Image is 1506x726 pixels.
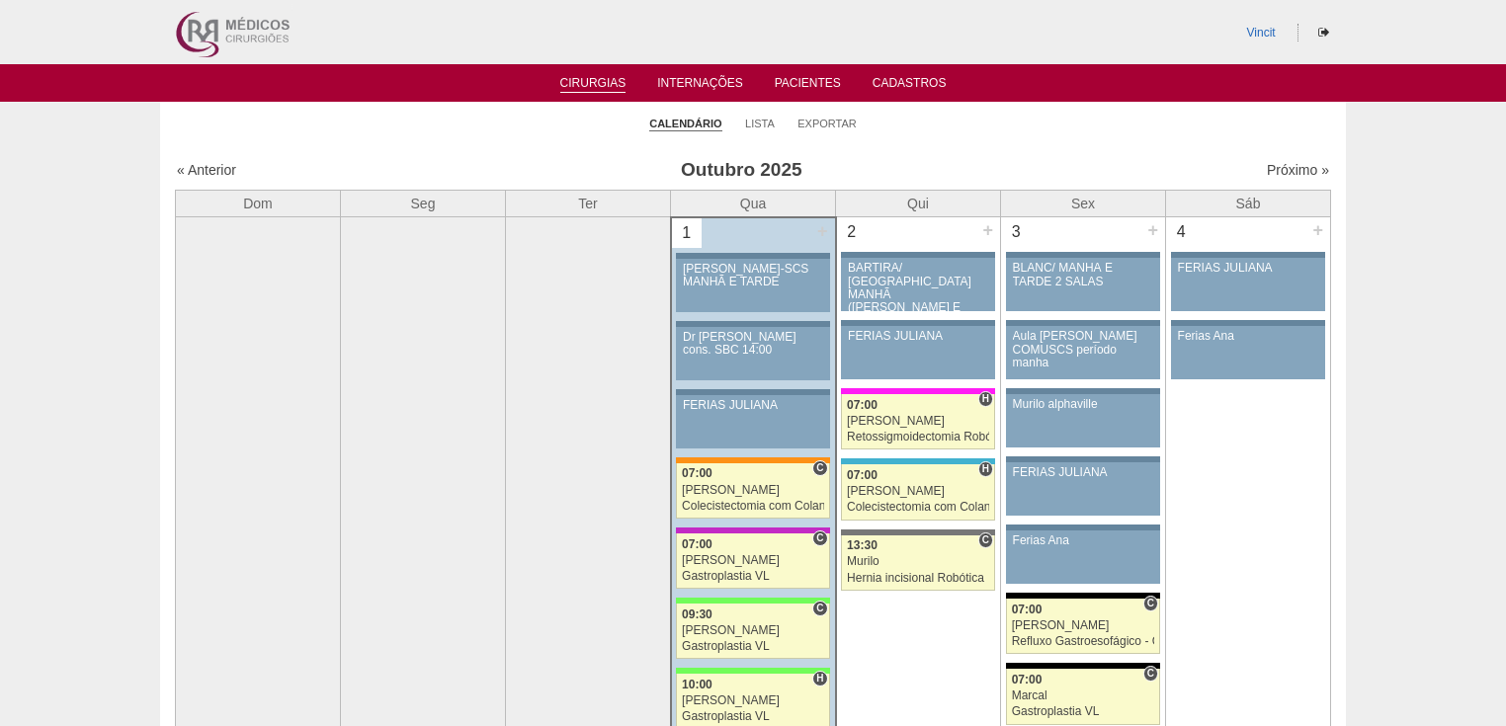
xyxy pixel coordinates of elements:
a: C 13:30 Murilo Hernia incisional Robótica [841,535,995,591]
div: [PERSON_NAME] [682,694,824,707]
span: 09:30 [682,607,712,621]
div: Key: Aviso [1171,252,1325,258]
a: H 07:00 [PERSON_NAME] Colecistectomia com Colangiografia VL [841,464,995,520]
a: Aula [PERSON_NAME] COMUSCS período manha [1006,326,1160,379]
span: 07:00 [847,398,878,412]
span: 07:00 [682,466,712,480]
a: Internações [657,76,743,96]
div: Key: Aviso [1006,388,1160,394]
th: Seg [341,190,506,217]
div: Key: Aviso [1006,320,1160,326]
span: 07:00 [847,468,878,482]
a: C 09:30 [PERSON_NAME] Gastroplastia VL [676,604,829,659]
a: Ferias Ana [1171,326,1325,379]
div: Key: Santa Catarina [841,529,995,535]
div: + [1144,217,1161,243]
span: 10:00 [682,678,712,691]
span: Consultório [812,460,827,476]
div: [PERSON_NAME] [682,624,824,637]
th: Sex [1001,190,1166,217]
a: FERIAS JULIANA [676,395,829,448]
div: [PERSON_NAME] [682,554,824,567]
div: FERIAS JULIANA [683,399,823,412]
a: Calendário [649,117,721,131]
div: Retossigmoidectomia Robótica [847,431,989,444]
span: 07:00 [682,537,712,551]
a: Pacientes [775,76,841,96]
span: Consultório [1143,666,1158,682]
span: Hospital [978,461,993,477]
i: Sair [1318,27,1329,39]
div: Colecistectomia com Colangiografia VL [847,501,989,514]
h3: Outubro 2025 [454,156,1030,185]
div: Key: Neomater [841,458,995,464]
a: « Anterior [177,162,236,178]
div: Ferias Ana [1013,534,1154,547]
div: Key: Aviso [841,320,995,326]
div: Hernia incisional Robótica [847,572,989,585]
div: + [979,217,996,243]
div: [PERSON_NAME] [1012,619,1155,632]
th: Dom [176,190,341,217]
a: FERIAS JULIANA [1006,462,1160,516]
div: Key: Aviso [676,253,829,259]
div: Key: Brasil [676,668,829,674]
div: Ferias Ana [1178,330,1319,343]
div: FERIAS JULIANA [1178,262,1319,275]
div: Key: Blanc [1006,663,1160,669]
div: 1 [672,218,703,248]
div: Key: Blanc [1006,593,1160,599]
span: 07:00 [1012,603,1043,616]
div: Gastroplastia VL [682,640,824,653]
a: FERIAS JULIANA [1171,258,1325,311]
a: C 07:00 [PERSON_NAME] Colecistectomia com Colangiografia VL [676,463,829,519]
div: Gastroplastia VL [682,570,824,583]
div: Key: Pro Matre [841,388,995,394]
div: [PERSON_NAME] [847,415,989,428]
div: BLANC/ MANHÃ E TARDE 2 SALAS [1013,262,1154,287]
div: Colecistectomia com Colangiografia VL [682,500,824,513]
a: FERIAS JULIANA [841,326,995,379]
span: Hospital [978,391,993,407]
div: Key: São Luiz - SCS [676,457,829,463]
a: C 07:00 [PERSON_NAME] Refluxo Gastroesofágico - Cirurgia VL [1006,599,1160,654]
div: Key: Aviso [1171,320,1325,326]
div: [PERSON_NAME] [682,484,824,497]
div: Gastroplastia VL [682,710,824,723]
div: Murilo alphaville [1013,398,1154,411]
a: Dr [PERSON_NAME] cons. SBC 14:00 [676,327,829,380]
div: Refluxo Gastroesofágico - Cirurgia VL [1012,635,1155,648]
th: Qua [671,190,836,217]
a: BLANC/ MANHÃ E TARDE 2 SALAS [1006,258,1160,311]
div: [PERSON_NAME]-SCS MANHÃ E TARDE [683,263,823,288]
div: + [814,218,831,244]
span: 07:00 [1012,673,1043,686]
div: Key: Brasil [676,598,829,604]
div: Dr [PERSON_NAME] cons. SBC 14:00 [683,331,823,357]
a: Cirurgias [560,76,627,93]
div: [PERSON_NAME] [847,485,989,498]
div: Key: Aviso [1006,456,1160,462]
th: Ter [506,190,671,217]
a: [PERSON_NAME]-SCS MANHÃ E TARDE [676,259,829,312]
div: Key: Aviso [676,389,829,395]
a: C 07:00 Marcal Gastroplastia VL [1006,669,1160,724]
div: BARTIRA/ [GEOGRAPHIC_DATA] MANHÃ ([PERSON_NAME] E ANA)/ SANTA JOANA -TARDE [848,262,988,340]
div: 4 [1166,217,1197,247]
a: Próximo » [1267,162,1329,178]
div: 3 [1001,217,1032,247]
span: Consultório [1143,596,1158,611]
a: Lista [745,117,775,130]
a: Cadastros [873,76,947,96]
div: Gastroplastia VL [1012,705,1155,718]
th: Sáb [1166,190,1331,217]
a: Ferias Ana [1006,530,1160,584]
div: FERIAS JULIANA [1013,466,1154,479]
div: Marcal [1012,689,1155,702]
div: + [1309,217,1326,243]
div: Key: Aviso [1006,252,1160,258]
th: Qui [836,190,1001,217]
span: Consultório [978,532,993,548]
a: H 07:00 [PERSON_NAME] Retossigmoidectomia Robótica [841,394,995,449]
div: Murilo [847,555,989,568]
